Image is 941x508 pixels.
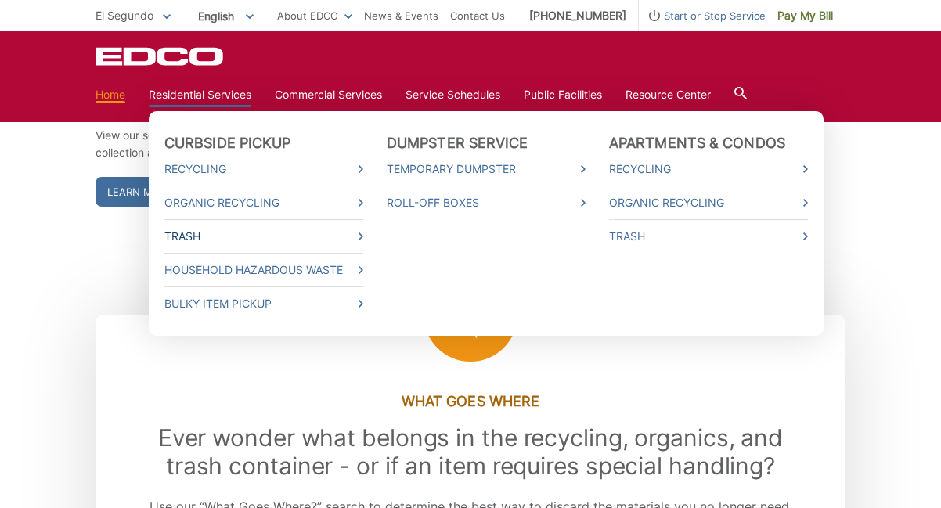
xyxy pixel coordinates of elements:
a: Recycling [164,160,363,178]
a: About EDCO [277,7,352,24]
a: Trash [609,228,808,245]
a: Home [96,86,125,103]
a: Recycling [609,160,808,178]
a: Dumpster Service [387,135,528,152]
a: Temporary Dumpster [387,160,586,178]
span: English [186,3,265,29]
a: Learn More [96,177,193,207]
a: Roll-Off Boxes [387,194,586,211]
span: El Segundo [96,9,153,22]
a: Resource Center [626,86,711,103]
a: Curbside Pickup [164,135,291,152]
a: Public Facilities [524,86,602,103]
a: Bulky Item Pickup [164,295,363,312]
a: Trash [164,228,363,245]
p: View our services to find the most cost effective waste collection and/or recycling program for you. [96,127,391,161]
a: Organic Recycling [164,194,363,211]
a: Service Schedules [406,86,500,103]
a: Residential Services [149,86,251,103]
a: Household Hazardous Waste [164,261,363,279]
h3: What Goes Where [131,393,810,410]
a: Commercial Services [275,86,382,103]
a: News & Events [364,7,438,24]
span: Pay My Bill [777,7,833,24]
a: Contact Us [450,7,505,24]
h2: Ever wonder what belongs in the recycling, organics, and trash container - or if an item requires... [131,423,810,480]
a: Apartments & Condos [609,135,785,152]
a: EDCD logo. Return to the homepage. [96,47,225,66]
a: Organic Recycling [609,194,808,211]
